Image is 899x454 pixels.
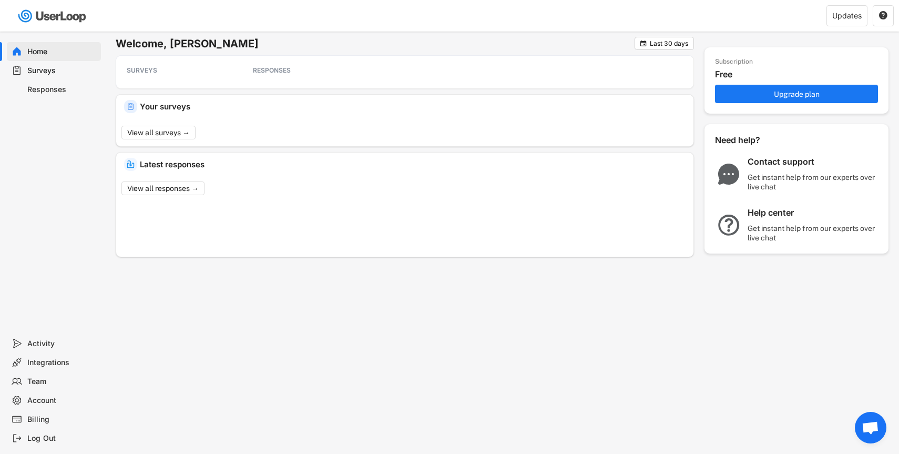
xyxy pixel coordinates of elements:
[715,69,883,80] div: Free
[715,164,742,185] img: ChatMajor.svg
[715,215,742,236] img: QuestionMarkInverseMajor.svg
[832,12,862,19] div: Updates
[116,37,635,51] h6: Welcome, [PERSON_NAME]
[855,412,886,443] div: Åpne chat
[121,181,205,195] button: View all responses →
[16,5,90,27] img: userloop-logo-01.svg
[27,339,97,349] div: Activity
[27,358,97,368] div: Integrations
[748,156,879,167] div: Contact support
[27,47,97,57] div: Home
[27,415,97,425] div: Billing
[127,160,135,168] img: IncomingMajor.svg
[140,103,686,110] div: Your surveys
[27,377,97,387] div: Team
[650,41,688,47] div: Last 30 days
[27,396,97,406] div: Account
[140,160,686,168] div: Latest responses
[715,85,878,103] button: Upgrade plan
[640,39,647,47] text: 
[27,85,97,95] div: Responses
[878,11,888,21] button: 
[715,135,789,146] div: Need help?
[27,66,97,76] div: Surveys
[748,207,879,218] div: Help center
[639,39,647,47] button: 
[748,173,879,191] div: Get instant help from our experts over live chat
[121,126,196,139] button: View all surveys →
[879,11,887,20] text: 
[253,66,348,75] div: RESPONSES
[27,433,97,443] div: Log Out
[748,224,879,243] div: Get instant help from our experts over live chat
[127,66,221,75] div: SURVEYS
[715,58,753,66] div: Subscription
